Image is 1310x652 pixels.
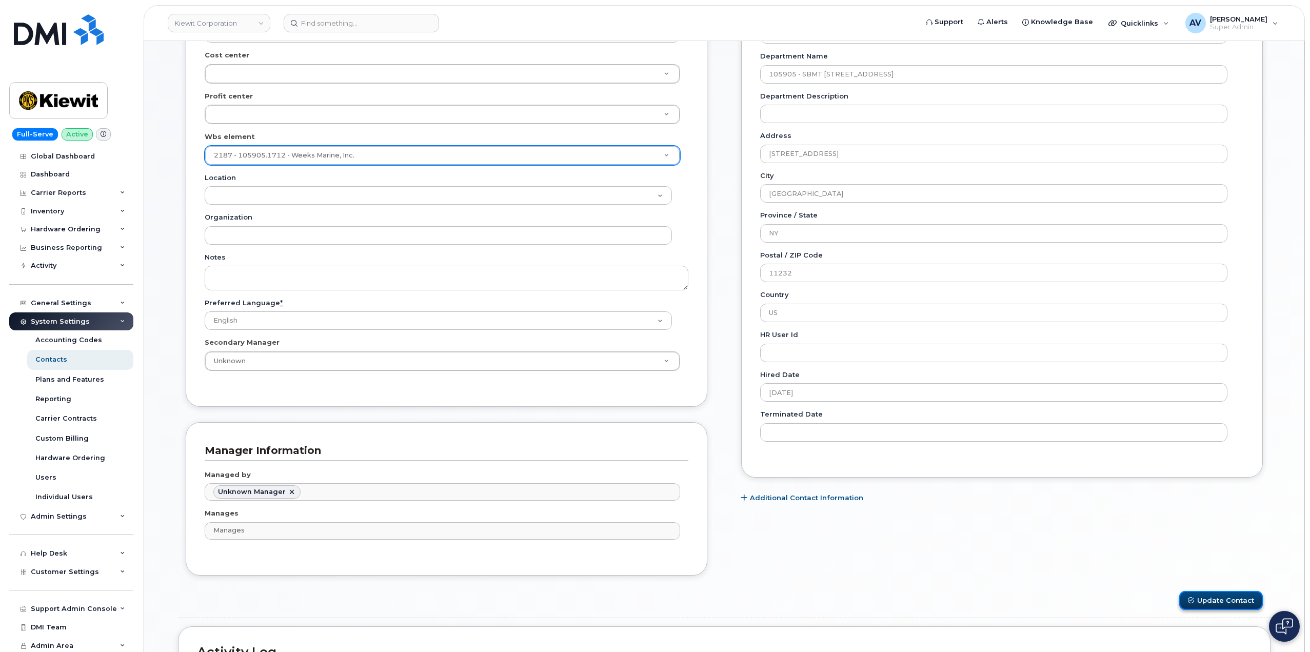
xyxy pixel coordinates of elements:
[760,210,818,220] label: Province / State
[205,508,239,518] label: Manages
[205,444,681,458] h3: Manager Information
[168,14,270,32] a: Kiewit Corporation
[205,212,252,222] label: Organization
[208,357,246,366] span: Unknown
[205,298,283,308] label: Preferred Language
[1178,13,1285,33] div: Artem Volkov
[1210,23,1267,31] span: Super Admin
[760,290,789,300] label: Country
[760,131,791,141] label: Address
[205,132,255,142] label: Wbs element
[218,488,286,496] span: Unknown Manager
[760,409,823,419] label: Terminated Date
[919,12,970,32] a: Support
[760,250,823,260] label: Postal / ZIP Code
[280,299,283,307] abbr: required
[214,151,354,159] span: 2187 - 105905.1712 - Weeks Marine, Inc.
[1210,15,1267,23] span: [PERSON_NAME]
[205,352,680,370] a: Unknown
[205,338,280,347] label: Secondary Manager
[205,173,236,183] label: Location
[205,470,251,480] label: Managed by
[935,17,963,27] span: Support
[760,171,774,181] label: City
[760,330,798,340] label: HR user id
[1189,17,1201,29] span: AV
[970,12,1015,32] a: Alerts
[205,91,253,101] label: Profit center
[986,17,1008,27] span: Alerts
[760,91,848,101] label: Department Description
[1121,19,1158,27] span: Quicklinks
[760,370,800,380] label: Hired Date
[284,14,439,32] input: Find something...
[205,252,226,262] label: Notes
[205,146,680,165] a: 2187 - 105905.1712 - Weeks Marine, Inc.
[1031,17,1093,27] span: Knowledge Base
[1015,12,1100,32] a: Knowledge Base
[760,51,828,61] label: Department Name
[1276,618,1293,635] img: Open chat
[741,493,863,503] a: Additional Contact Information
[1101,13,1176,33] div: Quicklinks
[205,50,249,60] label: Cost center
[1179,591,1263,610] button: Update Contact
